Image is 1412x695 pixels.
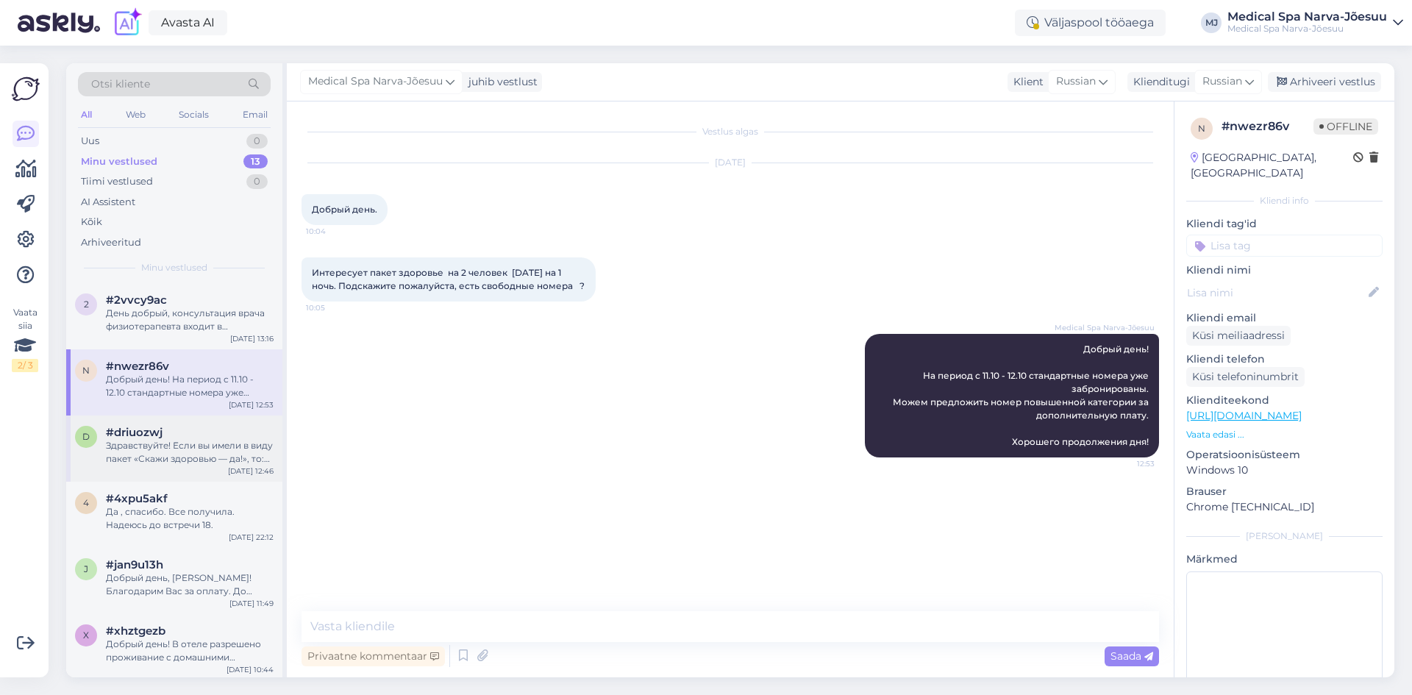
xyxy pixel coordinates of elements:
[106,505,274,532] div: Да , спасибо. Все получила. Надеюсь до встречи 18.
[1186,393,1383,408] p: Klienditeekond
[240,105,271,124] div: Email
[1222,118,1313,135] div: # nwezr86v
[229,598,274,609] div: [DATE] 11:49
[1127,74,1190,90] div: Klienditugi
[1186,530,1383,543] div: [PERSON_NAME]
[1198,123,1205,134] span: n
[81,235,141,250] div: Arhiveeritud
[91,76,150,92] span: Otsi kliente
[106,360,169,373] span: #nwezr86v
[1268,72,1381,92] div: Arhiveeri vestlus
[1186,428,1383,441] p: Vaata edasi ...
[106,571,274,598] div: Добрый день, [PERSON_NAME]! Благодарим Вас за оплату. До встречи на отдыхе в [GEOGRAPHIC_DATA]!
[1227,11,1387,23] div: Medical Spa Narva-Jõesuu
[1191,150,1353,181] div: [GEOGRAPHIC_DATA], [GEOGRAPHIC_DATA]
[1201,13,1222,33] div: MJ
[312,204,377,215] span: Добрый день.
[106,307,274,333] div: День добрый, консультация врача физиотерапевта входит в стоимость. [GEOGRAPHIC_DATA]
[1186,463,1383,478] p: Windows 10
[1186,409,1302,422] a: [URL][DOMAIN_NAME]
[1186,367,1305,387] div: Küsi telefoninumbrit
[302,125,1159,138] div: Vestlus algas
[81,134,99,149] div: Uus
[123,105,149,124] div: Web
[1313,118,1378,135] span: Offline
[229,532,274,543] div: [DATE] 22:12
[84,299,89,310] span: 2
[306,302,361,313] span: 10:05
[1186,352,1383,367] p: Kliendi telefon
[1110,649,1153,663] span: Saada
[246,174,268,189] div: 0
[1186,310,1383,326] p: Kliendi email
[81,174,153,189] div: Tiimi vestlused
[1186,552,1383,567] p: Märkmed
[312,267,585,291] span: Интересует пакет здоровье на 2 человек [DATE] на 1 ночь. Подскажите пожалуйста, есть свободные но...
[106,426,163,439] span: #driuozwj
[1008,74,1044,90] div: Klient
[308,74,443,90] span: Medical Spa Narva-Jõesuu
[1055,322,1155,333] span: Medical Spa Narva-Jõesuu
[302,156,1159,169] div: [DATE]
[106,373,274,399] div: Добрый день! На период с 11.10 - 12.10 стандартные номера уже забронированы. Можем предложить ном...
[302,646,445,666] div: Privaatne kommentaar
[106,492,168,505] span: #4xpu5akf
[1186,263,1383,278] p: Kliendi nimi
[1015,10,1166,36] div: Väljaspool tööaega
[12,306,38,372] div: Vaata siia
[141,261,207,274] span: Minu vestlused
[84,563,88,574] span: j
[106,638,274,664] div: Добрый день! В отеле разрешено проживание с домашними животными. Доплата за домашнего питомца 20 ...
[1186,484,1383,499] p: Brauser
[228,466,274,477] div: [DATE] 12:46
[1056,74,1096,90] span: Russian
[306,226,361,237] span: 10:04
[81,215,102,229] div: Kõik
[106,293,167,307] span: #2vvcy9ac
[12,359,38,372] div: 2 / 3
[83,630,89,641] span: x
[106,624,165,638] span: #xhztgezb
[1186,235,1383,257] input: Lisa tag
[106,558,163,571] span: #jan9u13h
[81,195,135,210] div: AI Assistent
[106,439,274,466] div: Здравствуйте! Если вы имели в виду пакет «Скажи здоровью — да!», то: 89 евро — это специальная це...
[83,497,89,508] span: 4
[12,75,40,103] img: Askly Logo
[463,74,538,90] div: juhib vestlust
[1186,216,1383,232] p: Kliendi tag'id
[1186,447,1383,463] p: Operatsioonisüsteem
[243,154,268,169] div: 13
[82,431,90,442] span: d
[227,664,274,675] div: [DATE] 10:44
[1186,499,1383,515] p: Chrome [TECHNICAL_ID]
[176,105,212,124] div: Socials
[82,365,90,376] span: n
[1099,458,1155,469] span: 12:53
[1227,23,1387,35] div: Medical Spa Narva-Jõesuu
[78,105,95,124] div: All
[1202,74,1242,90] span: Russian
[112,7,143,38] img: explore-ai
[81,154,157,169] div: Minu vestlused
[1227,11,1403,35] a: Medical Spa Narva-JõesuuMedical Spa Narva-Jõesuu
[246,134,268,149] div: 0
[1186,194,1383,207] div: Kliendi info
[1187,285,1366,301] input: Lisa nimi
[1186,326,1291,346] div: Küsi meiliaadressi
[229,399,274,410] div: [DATE] 12:53
[230,333,274,344] div: [DATE] 13:16
[149,10,227,35] a: Avasta AI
